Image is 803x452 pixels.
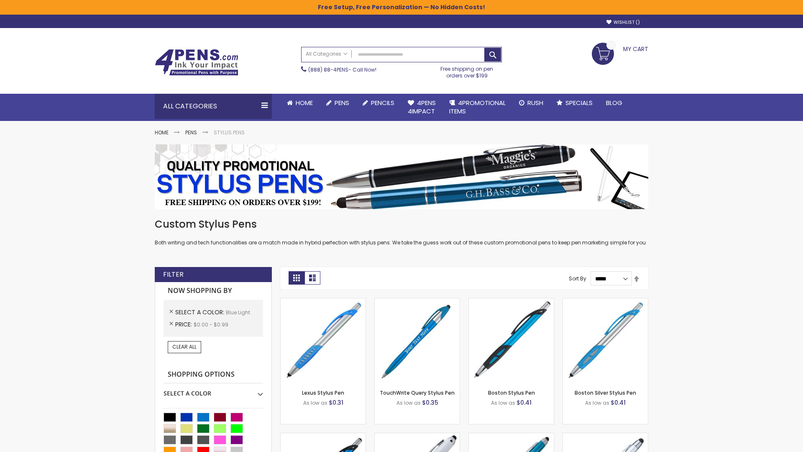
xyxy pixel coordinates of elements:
[155,49,238,76] img: 4Pens Custom Pens and Promotional Products
[155,218,648,231] h1: Custom Stylus Pens
[408,98,436,116] span: 4Pens 4impact
[375,298,460,383] img: TouchWrite Query Stylus Pen-Blue Light
[512,94,550,112] a: Rush
[422,398,438,407] span: $0.35
[606,98,622,107] span: Blog
[164,383,263,398] div: Select A Color
[527,98,543,107] span: Rush
[214,129,245,136] strong: Stylus Pens
[335,98,349,107] span: Pens
[442,94,512,121] a: 4PROMOTIONALITEMS
[185,129,197,136] a: Pens
[281,298,366,383] img: Lexus Stylus Pen-Blue - Light
[302,389,344,396] a: Lexus Stylus Pen
[611,398,626,407] span: $0.41
[163,270,184,279] strong: Filter
[371,98,394,107] span: Pencils
[569,275,586,282] label: Sort By
[155,218,648,247] div: Both writing and tech functionalities are a match made in hybrid perfection with stylus pens. We ...
[281,433,366,440] a: Lexus Metallic Stylus Pen-Blue - Light
[308,66,348,73] a: (888) 88-4PENS
[375,298,460,305] a: TouchWrite Query Stylus Pen-Blue Light
[356,94,401,112] a: Pencils
[565,98,593,107] span: Specials
[469,298,554,305] a: Boston Stylus Pen-Blue - Light
[491,399,515,406] span: As low as
[175,308,226,316] span: Select A Color
[606,19,640,26] a: Wishlist
[168,341,201,353] a: Clear All
[517,398,532,407] span: $0.41
[599,94,629,112] a: Blog
[303,399,327,406] span: As low as
[164,366,263,384] strong: Shopping Options
[563,433,648,440] a: Silver Cool Grip Stylus Pen-Blue - Light
[155,94,272,119] div: All Categories
[289,271,304,285] strong: Grid
[449,98,506,116] span: 4PROMOTIONAL ITEMS
[308,66,376,73] span: - Call Now!
[175,320,194,329] span: Price
[550,94,599,112] a: Specials
[329,398,343,407] span: $0.31
[320,94,356,112] a: Pens
[280,94,320,112] a: Home
[194,321,228,328] span: $0.00 - $0.99
[306,51,348,57] span: All Categories
[563,298,648,383] img: Boston Silver Stylus Pen-Blue - Light
[155,129,169,136] a: Home
[172,343,197,350] span: Clear All
[469,298,554,383] img: Boston Stylus Pen-Blue - Light
[585,399,609,406] span: As low as
[396,399,421,406] span: As low as
[469,433,554,440] a: Lory Metallic Stylus Pen-Blue - Light
[401,94,442,121] a: 4Pens4impact
[575,389,636,396] a: Boston Silver Stylus Pen
[488,389,535,396] a: Boston Stylus Pen
[164,282,263,300] strong: Now Shopping by
[296,98,313,107] span: Home
[155,144,648,209] img: Stylus Pens
[563,298,648,305] a: Boston Silver Stylus Pen-Blue - Light
[432,62,502,79] div: Free shipping on pen orders over $199
[375,433,460,440] a: Kimberly Logo Stylus Pens-LT-Blue
[226,309,250,316] span: Blue Light
[302,47,352,61] a: All Categories
[281,298,366,305] a: Lexus Stylus Pen-Blue - Light
[380,389,455,396] a: TouchWrite Query Stylus Pen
